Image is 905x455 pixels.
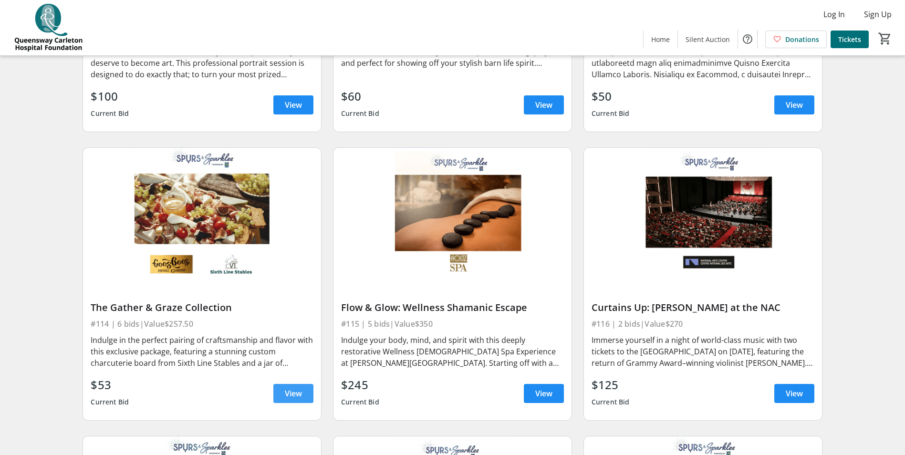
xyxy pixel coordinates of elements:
div: $60 [341,88,379,105]
a: Silent Auction [678,31,738,48]
a: Tickets [831,31,869,48]
a: View [273,384,313,403]
div: $100 [91,88,129,105]
span: View [535,388,552,399]
div: $53 [91,376,129,393]
span: View [285,99,302,111]
div: Current Bid [341,105,379,122]
span: View [786,99,803,111]
img: The Gather & Graze Collection [83,148,321,282]
div: #114 | 6 bids | Value $257.50 [91,317,313,331]
div: $125 [592,376,630,393]
img: Curtains Up: Hahn at the NAC [584,148,822,282]
div: Current Bid [91,393,129,411]
span: Home [651,34,670,44]
div: #116 | 2 bids | Value $270 [592,317,814,331]
a: View [273,95,313,114]
span: Log In [823,9,845,20]
div: Indulge your body, mind, and spirit with this deeply restorative Wellness [DEMOGRAPHIC_DATA] Spa ... [341,334,564,369]
span: Sign Up [864,9,892,20]
div: #115 | 5 bids | Value $350 [341,317,564,331]
a: View [524,384,564,403]
a: Home [644,31,677,48]
div: Indulge in the perfect pairing of craftsmanship and flavor with this exclusive package, featuring... [91,334,313,369]
button: Log In [816,7,853,22]
img: Flow & Glow: Wellness Shamanic Escape [333,148,572,282]
a: View [524,95,564,114]
span: Silent Auction [686,34,730,44]
div: Current Bid [341,393,379,411]
button: Cart [876,30,894,47]
span: View [786,388,803,399]
div: Flow & Glow: Wellness Shamanic Escape [341,302,564,313]
span: View [285,388,302,399]
div: Immerse yourself in a night of world-class music with two tickets to the [GEOGRAPHIC_DATA] on [DA... [592,334,814,369]
div: $245 [341,376,379,393]
span: View [535,99,552,111]
div: Current Bid [592,393,630,411]
a: View [774,384,814,403]
div: Curtains Up: [PERSON_NAME] at the NAC [592,302,814,313]
a: View [774,95,814,114]
div: Current Bid [592,105,630,122]
div: Lore ipsu dolor sit amet co adipisc, elitsed, doe temporin utlaboreetd magn aliq enimadminimve Qu... [592,46,814,80]
span: Tickets [838,34,861,44]
div: Current Bid [91,105,129,122]
button: Sign Up [856,7,899,22]
img: QCH Foundation's Logo [6,4,91,52]
span: Donations [785,34,819,44]
div: $50 [592,88,630,105]
button: Help [738,30,757,49]
a: Donations [765,31,827,48]
div: The Gather & Graze Collection [91,302,313,313]
div: Some moment deserve more than just a snapshot - they deserve to become art. This professional por... [91,46,313,80]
